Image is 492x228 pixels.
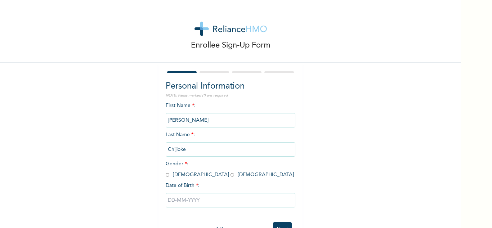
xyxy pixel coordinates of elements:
[166,93,295,98] p: NOTE: Fields marked (*) are required
[166,161,294,177] span: Gender : [DEMOGRAPHIC_DATA] [DEMOGRAPHIC_DATA]
[166,113,295,128] input: Enter your first name
[166,182,200,189] span: Date of Birth :
[194,22,267,36] img: logo
[166,193,295,207] input: DD-MM-YYYY
[191,40,270,52] p: Enrollee Sign-Up Form
[166,103,295,123] span: First Name :
[166,132,295,152] span: Last Name :
[166,142,295,157] input: Enter your last name
[166,80,295,93] h2: Personal Information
